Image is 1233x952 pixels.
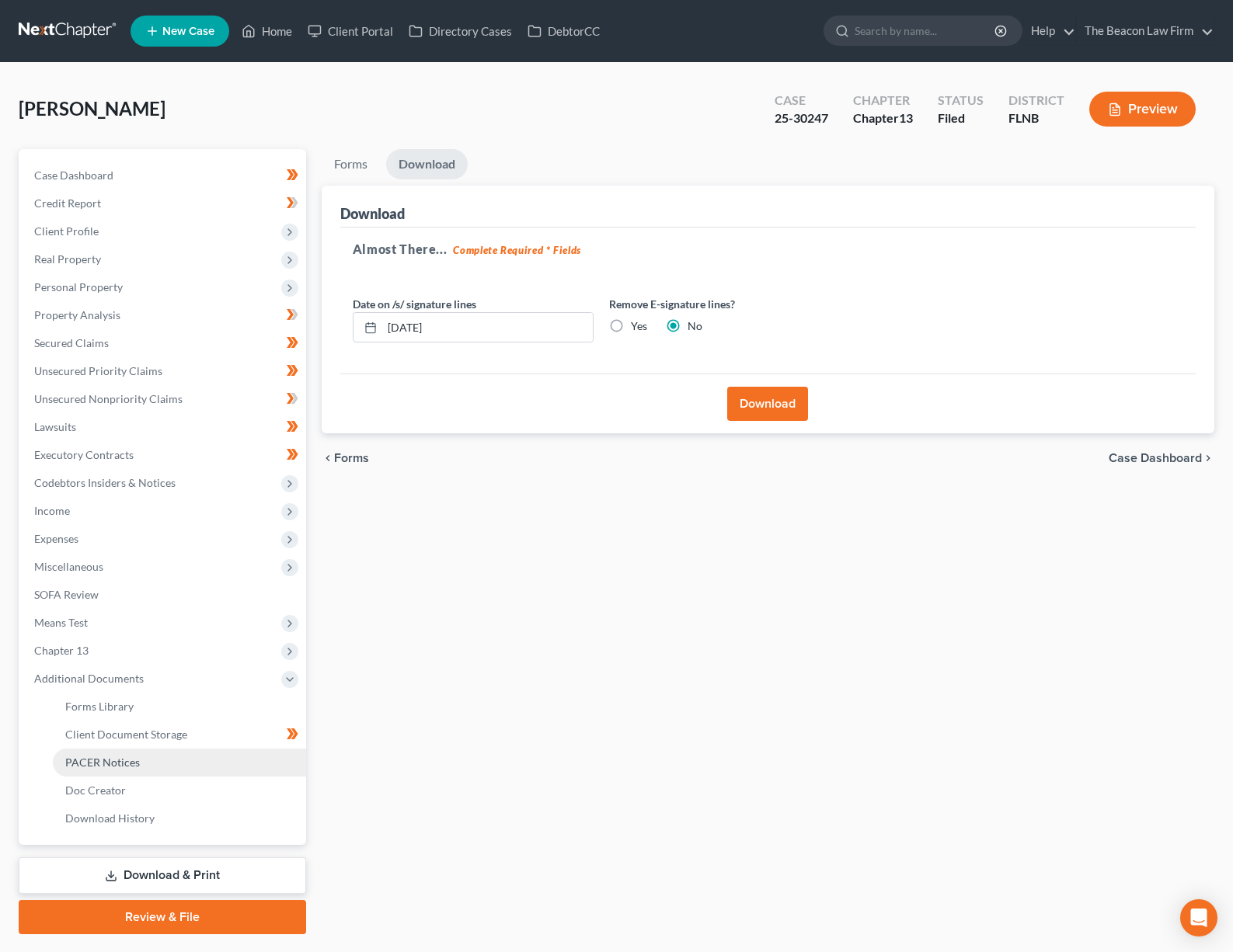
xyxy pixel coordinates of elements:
[1077,17,1214,45] a: The Beacon Law Firm
[1180,899,1217,936] div: Open Intercom Messenger
[1008,109,1064,127] div: FLNB
[34,196,101,210] span: Credit Report
[1202,452,1214,464] i: chevron_right
[22,329,306,357] a: Secured Claims
[65,728,187,741] span: Client Document Storage
[300,17,401,45] a: Client Portal
[34,448,134,461] span: Executory Contracts
[19,900,306,934] a: Review & File
[853,109,913,127] div: Chapter
[775,92,828,109] div: Case
[34,644,89,657] span: Chapter 13
[34,476,176,489] span: Codebtors Insiders & Notices
[34,336,109,349] span: Secured Claims
[34,532,78,545] span: Expenses
[34,280,123,294] span: Personal Property
[19,97,165,120] span: [PERSON_NAME]
[1109,452,1202,464] span: Case Dashboard
[899,110,913,125] span: 13
[688,318,702,334] label: No
[162,26,214,37] span: New Case
[65,700,134,713] span: Forms Library
[34,224,99,238] span: Client Profile
[855,16,997,45] input: Search by name...
[938,92,984,109] div: Status
[631,318,647,334] label: Yes
[53,749,306,777] a: PACER Notices
[65,783,126,797] span: Doc Creator
[19,857,306,894] a: Download & Print
[1109,452,1214,464] a: Case Dashboard chevron_right
[322,149,380,179] a: Forms
[53,693,306,721] a: Forms Library
[853,92,913,109] div: Chapter
[34,169,113,182] span: Case Dashboard
[22,581,306,609] a: SOFA Review
[34,252,101,266] span: Real Property
[1089,92,1196,127] button: Preview
[401,17,520,45] a: Directory Cases
[53,777,306,804] a: Doc Creator
[353,296,476,312] label: Date on /s/ signature lines
[22,413,306,441] a: Lawsuits
[938,109,984,127] div: Filed
[1023,17,1075,45] a: Help
[22,357,306,385] a: Unsecured Priority Claims
[22,162,306,189] a: Case Dashboard
[353,240,1183,259] h5: Almost There...
[65,756,140,769] span: PACER Notices
[727,387,808,421] button: Download
[53,804,306,832] a: Download History
[22,385,306,413] a: Unsecured Nonpriority Claims
[34,364,162,377] span: Unsecured Priority Claims
[34,588,99,601] span: SOFA Review
[520,17,608,45] a: DebtorCC
[382,313,593,342] input: MM/DD/YYYY
[34,560,103,573] span: Miscellaneous
[453,244,581,256] strong: Complete Required * Fields
[775,109,828,127] div: 25-30247
[340,204,405,223] div: Download
[609,296,850,312] label: Remove E-signature lines?
[1008,92,1064,109] div: District
[34,420,76,433] span: Lawsuits
[22,441,306,469] a: Executory Contracts
[65,811,155,825] span: Download History
[34,616,88,629] span: Means Test
[34,672,144,685] span: Additional Documents
[34,504,70,517] span: Income
[234,17,300,45] a: Home
[53,721,306,749] a: Client Document Storage
[34,392,183,405] span: Unsecured Nonpriority Claims
[22,301,306,329] a: Property Analysis
[22,189,306,217] a: Credit Report
[34,308,120,321] span: Property Analysis
[322,452,334,464] i: chevron_left
[322,452,390,464] button: chevron_left Forms
[386,149,468,179] a: Download
[334,452,369,464] span: Forms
